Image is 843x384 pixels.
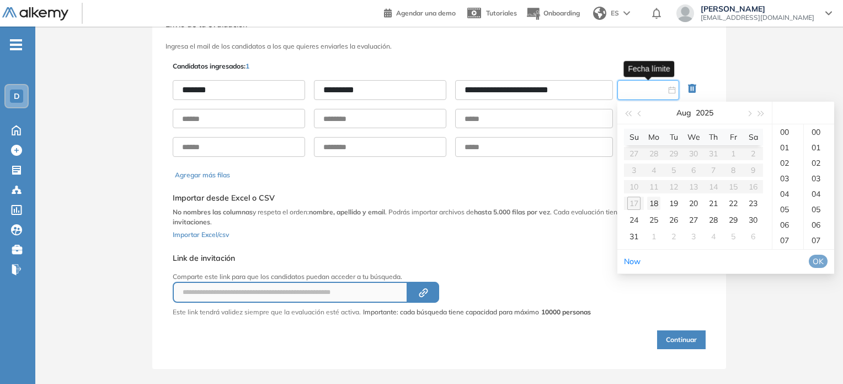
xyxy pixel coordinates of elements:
b: No nombres las columnas [173,208,253,216]
span: [PERSON_NAME] [701,4,814,13]
span: Agendar una demo [396,9,456,17]
div: 04 [772,186,803,202]
span: 1 [246,62,249,70]
p: Candidatos ingresados: [173,61,249,71]
div: 4 [707,230,720,243]
span: D [14,92,20,101]
div: Fecha límite [623,61,674,77]
button: Onboarding [526,2,580,25]
h5: Link de invitación [173,254,591,263]
div: 6 [746,230,760,243]
div: 07 [772,233,803,248]
td: 2025-09-04 [703,228,723,245]
div: 21 [707,197,720,210]
button: Importar Excel/csv [173,227,229,240]
th: Tu [664,129,684,145]
td: 2025-08-23 [743,195,763,212]
button: 2025 [696,102,713,124]
td: 2025-09-06 [743,228,763,245]
div: Widget de chat [788,331,843,384]
div: 00 [804,124,834,140]
div: 31 [627,230,641,243]
div: 24 [627,213,641,227]
td: 2025-08-31 [624,228,644,245]
button: OK [809,255,828,268]
button: Aug [676,102,691,124]
div: 05 [772,202,803,217]
a: Now [624,256,641,266]
p: Comparte este link para que los candidatos puedan acceder a tu búsqueda. [173,272,591,282]
p: Este link tendrá validez siempre que la evaluación esté activa. [173,307,361,317]
iframe: Chat Widget [788,331,843,384]
span: Onboarding [543,9,580,17]
button: Continuar [657,330,706,349]
td: 2025-08-30 [743,212,763,228]
h3: Ingresa el mail de los candidatos a los que quieres enviarles la evaluación. [166,43,713,50]
th: Su [624,129,644,145]
td: 2025-08-24 [624,212,644,228]
td: 2025-09-02 [664,228,684,245]
td: 2025-08-25 [644,212,664,228]
div: 30 [746,213,760,227]
b: hasta 5.000 filas por vez [474,208,550,216]
div: 22 [727,197,740,210]
td: 2025-09-05 [723,228,743,245]
th: Sa [743,129,763,145]
td: 2025-08-21 [703,195,723,212]
div: 20 [687,197,700,210]
td: 2025-08-19 [664,195,684,212]
div: 23 [746,197,760,210]
td: 2025-08-29 [723,212,743,228]
i: - [10,44,22,46]
button: Agregar más filas [175,170,230,180]
div: 3 [687,230,700,243]
span: Tutoriales [486,9,517,17]
div: 01 [804,140,834,155]
div: 28 [707,213,720,227]
div: 04 [804,186,834,202]
div: 19 [667,197,680,210]
td: 2025-08-22 [723,195,743,212]
div: 5 [727,230,740,243]
td: 2025-08-20 [684,195,703,212]
span: [EMAIL_ADDRESS][DOMAIN_NAME] [701,13,814,22]
div: 01 [772,140,803,155]
h5: Importar desde Excel o CSV [173,193,706,203]
div: 03 [772,171,803,186]
div: 05 [804,202,834,217]
th: Mo [644,129,664,145]
div: 03 [804,171,834,186]
div: 27 [687,213,700,227]
div: 02 [804,155,834,171]
div: 2 [667,230,680,243]
div: 06 [772,217,803,233]
h3: Envío de tu evaluación [166,20,713,29]
div: 29 [727,213,740,227]
span: Importante: cada búsqueda tiene capacidad para máximo [363,307,591,317]
th: We [684,129,703,145]
td: 2025-08-18 [644,195,664,212]
td: 2025-08-26 [664,212,684,228]
b: nombre, apellido y email [309,208,385,216]
div: 26 [667,213,680,227]
div: 02 [772,155,803,171]
img: arrow [623,11,630,15]
a: Agendar una demo [384,6,456,19]
div: 25 [647,213,660,227]
img: Logo [2,7,68,21]
div: 07 [804,233,834,248]
img: world [593,7,606,20]
b: límite de 10.000 invitaciones [173,208,680,226]
div: 18 [647,197,660,210]
div: 06 [804,217,834,233]
strong: 10000 personas [541,308,591,316]
th: Fr [723,129,743,145]
div: 00 [772,124,803,140]
div: 08 [772,248,803,264]
td: 2025-08-28 [703,212,723,228]
td: 2025-08-27 [684,212,703,228]
span: ES [611,8,619,18]
div: 08 [804,248,834,264]
p: y respeta el orden: . Podrás importar archivos de . Cada evaluación tiene un . [173,207,706,227]
div: 1 [647,230,660,243]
